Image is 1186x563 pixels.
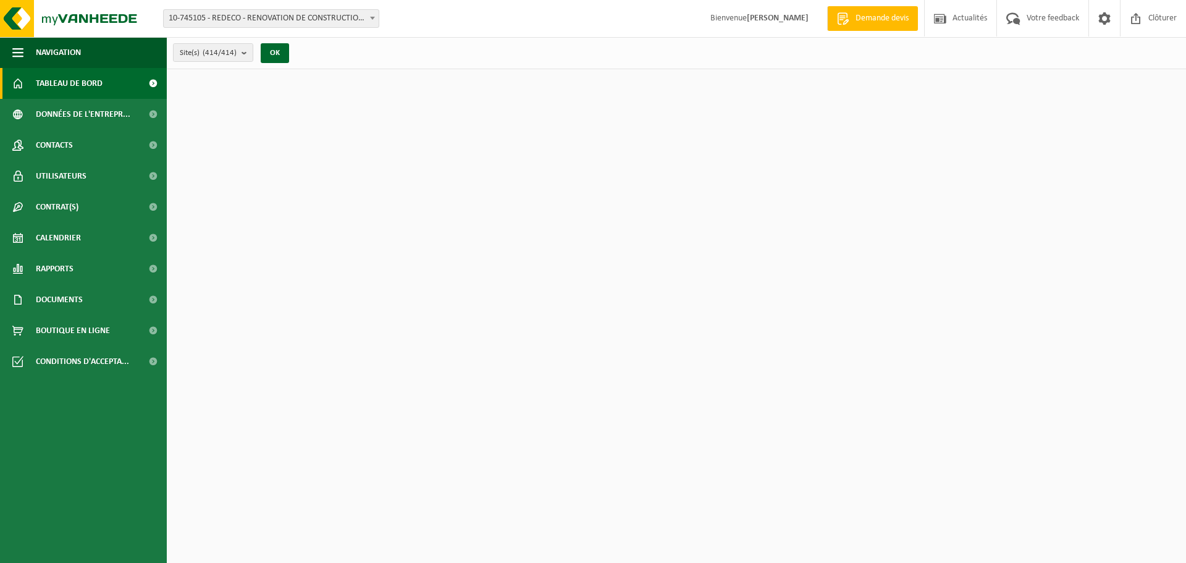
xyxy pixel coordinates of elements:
[203,49,237,57] count: (414/414)
[827,6,918,31] a: Demande devis
[747,14,809,23] strong: [PERSON_NAME]
[36,37,81,68] span: Navigation
[36,315,110,346] span: Boutique en ligne
[36,130,73,161] span: Contacts
[36,192,78,222] span: Contrat(s)
[36,161,86,192] span: Utilisateurs
[164,10,379,27] span: 10-745105 - REDECO - RENOVATION DE CONSTRUCTION SRL - CUESMES
[180,44,237,62] span: Site(s)
[36,68,103,99] span: Tableau de bord
[36,284,83,315] span: Documents
[36,253,74,284] span: Rapports
[36,222,81,253] span: Calendrier
[261,43,289,63] button: OK
[173,43,253,62] button: Site(s)(414/414)
[36,99,130,130] span: Données de l'entrepr...
[163,9,379,28] span: 10-745105 - REDECO - RENOVATION DE CONSTRUCTION SRL - CUESMES
[36,346,129,377] span: Conditions d'accepta...
[852,12,912,25] span: Demande devis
